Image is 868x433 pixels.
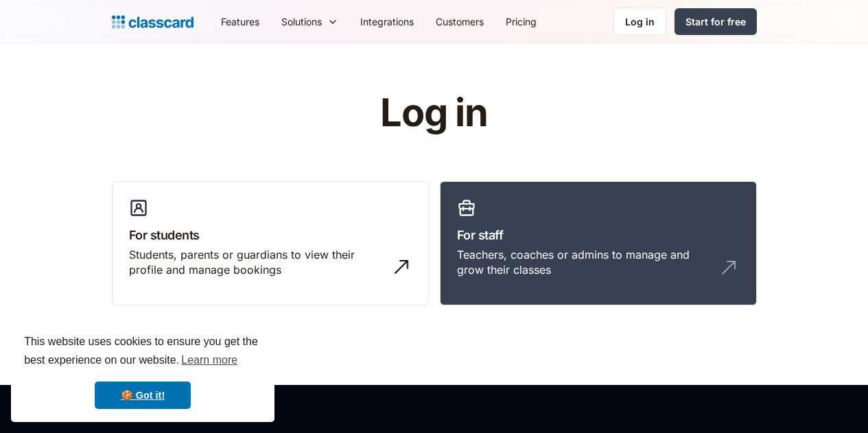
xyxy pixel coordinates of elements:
div: Solutions [270,6,349,37]
div: Solutions [281,14,322,29]
h3: For staff [457,226,740,244]
div: Teachers, coaches or admins to manage and grow their classes [457,247,712,278]
a: Start for free [675,8,757,35]
h3: For students [129,226,412,244]
div: cookieconsent [11,320,274,422]
h1: Log in [216,92,652,134]
a: Customers [425,6,495,37]
div: Students, parents or guardians to view their profile and manage bookings [129,247,384,278]
div: Log in [625,14,655,29]
a: For studentsStudents, parents or guardians to view their profile and manage bookings [112,181,429,306]
div: Start for free [685,14,746,29]
a: dismiss cookie message [95,382,191,409]
a: home [112,12,193,32]
a: Log in [613,8,666,36]
span: This website uses cookies to ensure you get the best experience on our website. [24,333,261,371]
a: learn more about cookies [179,350,239,371]
a: For staffTeachers, coaches or admins to manage and grow their classes [440,181,757,306]
a: Integrations [349,6,425,37]
a: Features [210,6,270,37]
a: Pricing [495,6,548,37]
